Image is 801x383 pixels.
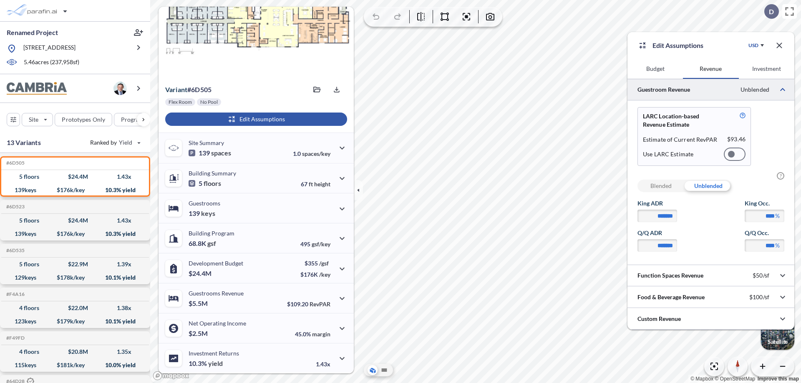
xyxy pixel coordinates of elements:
p: $100/sf [749,293,769,301]
button: Aerial View [368,365,378,375]
p: # 6d505 [165,85,212,94]
p: 1.43x [316,360,330,368]
span: margin [312,330,330,338]
p: Program [121,115,144,124]
a: Mapbox [690,376,713,382]
h5: Click to copy the code [5,335,25,341]
p: $ 93.46 [727,135,746,144]
p: Estimate of Current RevPAR [643,135,718,144]
span: height [314,180,330,188]
span: RevPAR [310,300,330,308]
button: Program [114,113,159,126]
span: Yield [119,138,133,147]
label: Q/Q ADR [637,229,677,237]
div: Blended [637,180,685,192]
img: Switcher Image [761,316,794,350]
button: Budget [627,59,683,79]
button: Investment [739,59,794,79]
p: 495 [300,240,330,248]
p: Site Summary [189,139,224,146]
p: $355 [300,260,330,267]
div: USD [748,42,758,49]
p: Custom Revenue [637,315,681,323]
p: Building Summary [189,170,236,177]
span: floors [204,179,221,188]
span: spaces/key [302,150,330,157]
span: gsf/key [312,240,330,248]
p: 1.0 [293,150,330,157]
span: ft [309,180,313,188]
a: Mapbox homepage [153,371,189,380]
button: Switcher ImageSatellite [761,316,794,350]
p: Investment Returns [189,350,239,357]
p: Food & Beverage Revenue [637,293,705,301]
button: Site [22,113,53,126]
p: 45.0% [295,330,330,338]
p: $176K [300,271,330,278]
h5: Click to copy the code [5,160,25,166]
p: Satellite [768,338,788,345]
p: Site [29,115,38,124]
p: Net Operating Income [189,320,246,327]
p: 68.8K [189,239,216,248]
p: Guestrooms Revenue [189,290,244,297]
p: $109.20 [287,300,330,308]
span: spaces [211,149,231,157]
button: Site Plan [379,365,389,375]
p: Use LARC Estimate [643,150,693,158]
p: [STREET_ADDRESS] [23,43,76,54]
label: King ADR [637,199,677,208]
p: Function Spaces Revenue [637,271,703,280]
label: % [775,241,780,250]
p: 13 Variants [7,138,41,148]
p: $50/sf [753,272,769,279]
button: Ranked by Yield [83,136,146,149]
h5: Click to copy the code [5,291,25,297]
h5: Click to copy the code [5,204,25,210]
img: BrandImage [7,82,67,95]
p: $5.5M [189,299,209,308]
p: Edit Assumptions [652,40,703,50]
p: 5.46 acres ( 237,958 sf) [24,58,79,67]
p: 5 [189,179,221,188]
span: /gsf [319,260,329,267]
p: 139 [189,209,215,218]
span: keys [201,209,215,218]
label: King Occ. [745,199,784,208]
p: Guestrooms [189,200,220,207]
span: gsf [207,239,216,248]
p: LARC Location-based Revenue Estimate [643,112,720,129]
label: Q/Q Occ. [745,229,784,237]
p: $24.4M [189,269,213,278]
p: D [769,8,774,15]
span: ? [777,172,784,180]
p: Development Budget [189,260,243,267]
a: OpenStreetMap [715,376,755,382]
button: Revenue [683,59,738,79]
p: Renamed Project [7,28,58,37]
span: Variant [165,85,187,93]
button: Prototypes Only [55,113,112,126]
label: % [775,212,780,220]
p: 10.3% [189,359,223,368]
div: Unblended [685,180,732,192]
p: 139 [189,149,231,157]
img: user logo [113,82,127,95]
button: Edit Assumptions [165,113,347,126]
p: Flex Room [169,99,192,105]
span: yield [208,359,223,368]
span: /key [319,271,330,278]
p: Prototypes Only [62,115,105,124]
p: 67 [301,180,330,188]
p: $2.5M [189,329,209,338]
h5: Click to copy the code [5,248,25,253]
p: No Pool [200,99,218,105]
p: Building Program [189,230,234,237]
a: Improve this map [758,376,799,382]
